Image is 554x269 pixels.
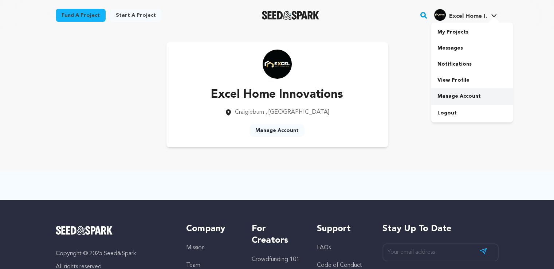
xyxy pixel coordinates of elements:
[186,245,205,251] a: Mission
[186,223,237,235] h5: Company
[431,40,513,56] a: Messages
[56,226,113,235] img: Seed&Spark Logo
[317,262,362,268] a: Code of Conduct
[317,245,331,251] a: FAQs
[262,11,319,20] a: Seed&Spark Homepage
[110,9,162,22] a: Start a project
[433,8,498,21] a: Excel Home I.'s Profile
[56,9,106,22] a: Fund a project
[250,124,304,137] a: Manage Account
[434,9,446,21] img: 025c2e46129cb8d4.jpg
[431,88,513,104] a: Manage Account
[252,223,302,246] h5: For Creators
[186,262,200,268] a: Team
[211,86,343,104] p: Excel Home Innovations
[263,50,292,79] img: https://seedandspark-static.s3.us-east-2.amazonaws.com/images/User/002/310/837/medium/025c2e46129...
[266,109,329,115] span: , [GEOGRAPHIC_DATA]
[382,243,499,261] input: Your email address
[449,13,487,19] span: Excel Home I.
[235,109,264,115] span: Craigieburn
[262,11,319,20] img: Seed&Spark Logo Dark Mode
[431,105,513,121] a: Logout
[434,9,487,21] div: Excel Home I.'s Profile
[431,56,513,72] a: Notifications
[317,223,368,235] h5: Support
[252,257,299,262] a: Crowdfunding 101
[382,223,499,235] h5: Stay up to date
[431,24,513,40] a: My Projects
[431,72,513,88] a: View Profile
[433,8,498,23] span: Excel Home I.'s Profile
[56,226,172,235] a: Seed&Spark Homepage
[56,249,172,258] p: Copyright © 2025 Seed&Spark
